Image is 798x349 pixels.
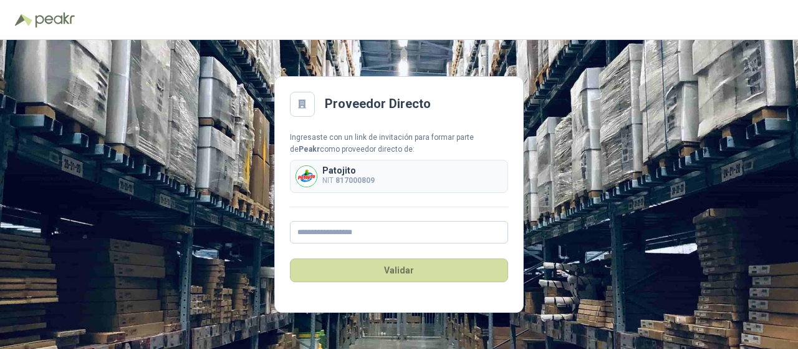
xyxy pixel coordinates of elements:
p: Patojito [322,166,375,175]
button: Validar [290,258,508,282]
b: Peakr [299,145,320,154]
img: Logo [15,14,32,26]
h2: Proveedor Directo [325,94,431,114]
img: Company Logo [296,166,317,187]
img: Peakr [35,12,75,27]
p: NIT [322,175,375,187]
div: Ingresaste con un link de invitación para formar parte de como proveedor directo de: [290,132,508,155]
b: 817000809 [335,176,375,185]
